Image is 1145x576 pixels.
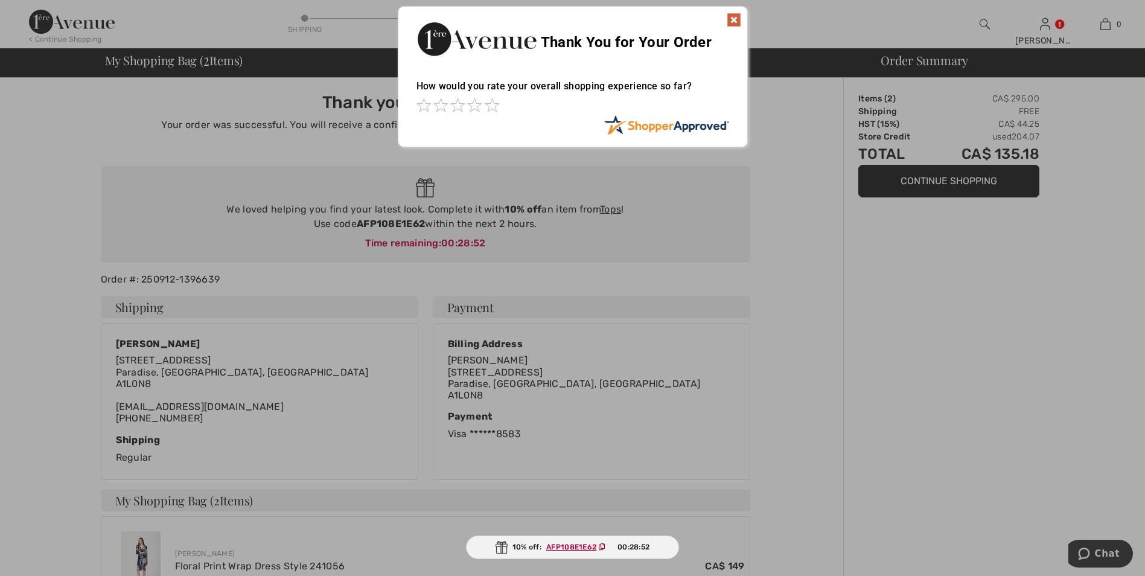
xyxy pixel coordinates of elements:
[541,34,712,51] span: Thank You for Your Order
[546,543,596,551] ins: AFP108E1E62
[617,542,649,552] span: 00:28:52
[727,13,741,27] img: x
[27,8,51,19] span: Chat
[496,541,508,554] img: Gift.svg
[466,536,680,559] div: 10% off:
[416,19,537,59] img: Thank You for Your Order
[416,68,729,115] div: How would you rate your overall shopping experience so far?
